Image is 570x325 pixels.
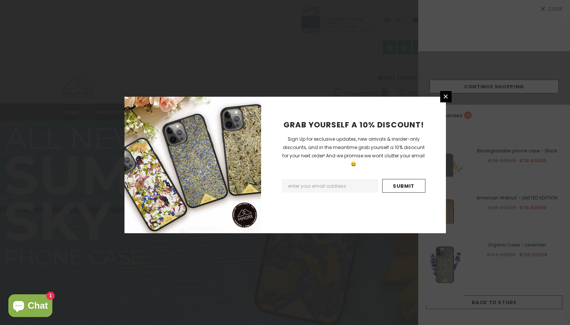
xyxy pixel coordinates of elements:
input: Email Address [282,179,378,193]
inbox-online-store-chat: Shopify online store chat [6,294,55,319]
span: GRAB YOURSELF A 10% DISCOUNT! [283,119,424,130]
a: Close [440,91,452,102]
input: Submit [382,179,425,193]
span: Sign Up for exclusive updates, new arrivals & insider-only discounts, and in the meantime grab yo... [282,136,425,167]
